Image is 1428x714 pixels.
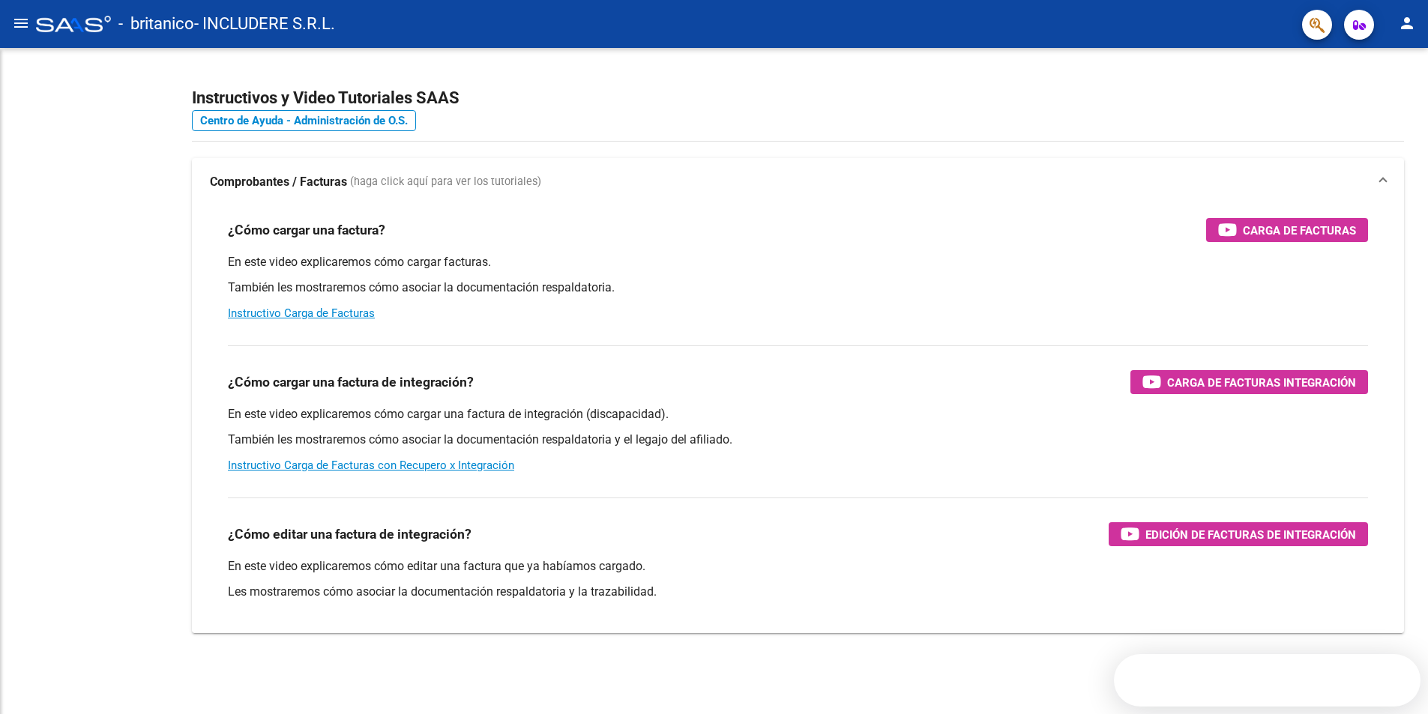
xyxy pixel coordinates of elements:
[1243,221,1356,240] span: Carga de Facturas
[1109,522,1368,546] button: Edición de Facturas de integración
[1377,663,1413,699] iframe: Intercom live chat
[228,372,474,393] h3: ¿Cómo cargar una factura de integración?
[192,206,1404,633] div: Comprobantes / Facturas (haga click aquí para ver los tutoriales)
[12,14,30,32] mat-icon: menu
[228,432,1368,448] p: También les mostraremos cómo asociar la documentación respaldatoria y el legajo del afiliado.
[192,110,416,131] a: Centro de Ayuda - Administración de O.S.
[210,174,347,190] strong: Comprobantes / Facturas
[1398,14,1416,32] mat-icon: person
[228,279,1368,296] p: También les mostraremos cómo asociar la documentación respaldatoria.
[1114,654,1421,707] iframe: Intercom live chat discovery launcher
[228,306,375,320] a: Instructivo Carga de Facturas
[118,7,194,40] span: - britanico
[228,254,1368,270] p: En este video explicaremos cómo cargar facturas.
[228,459,514,472] a: Instructivo Carga de Facturas con Recupero x Integración
[228,524,472,545] h3: ¿Cómo editar una factura de integración?
[350,174,541,190] span: (haga click aquí para ver los tutoriales)
[192,84,1404,112] h2: Instructivos y Video Tutoriales SAAS
[1130,370,1368,394] button: Carga de Facturas Integración
[228,558,1368,575] p: En este video explicaremos cómo editar una factura que ya habíamos cargado.
[1206,218,1368,242] button: Carga de Facturas
[1145,525,1356,544] span: Edición de Facturas de integración
[1167,373,1356,392] span: Carga de Facturas Integración
[228,406,1368,423] p: En este video explicaremos cómo cargar una factura de integración (discapacidad).
[228,220,385,240] h3: ¿Cómo cargar una factura?
[194,7,335,40] span: - INCLUDERE S.R.L.
[228,584,1368,600] p: Les mostraremos cómo asociar la documentación respaldatoria y la trazabilidad.
[192,158,1404,206] mat-expansion-panel-header: Comprobantes / Facturas (haga click aquí para ver los tutoriales)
